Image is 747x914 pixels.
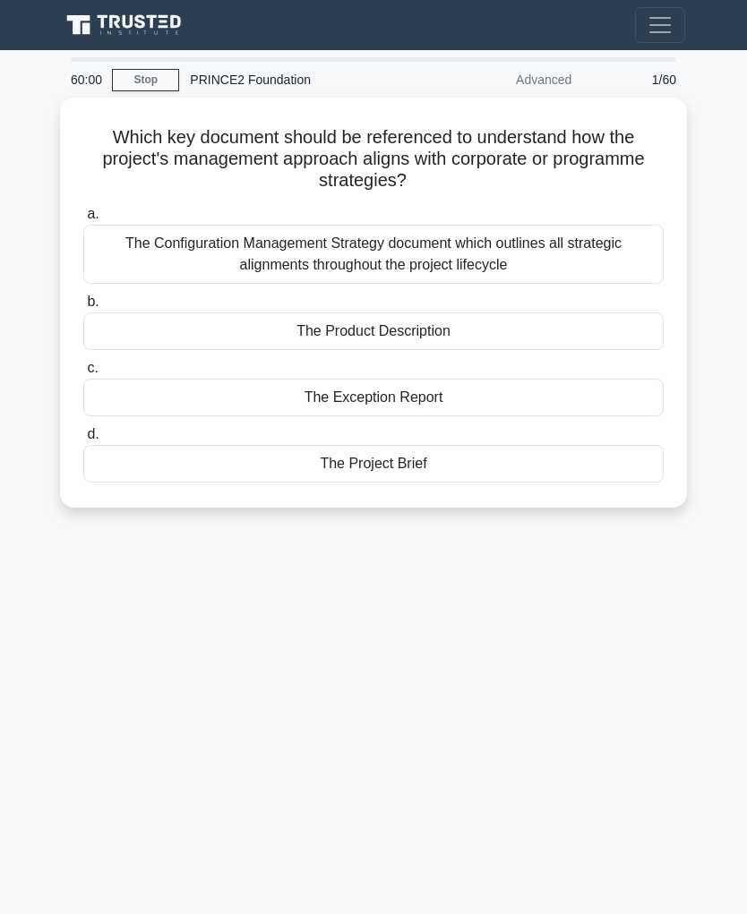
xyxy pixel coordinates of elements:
[425,62,582,98] div: Advanced
[83,312,664,350] div: The Product Description
[60,62,112,98] div: 60:00
[635,7,685,43] button: Toggle navigation
[87,294,99,309] span: b.
[87,426,99,441] span: d.
[179,62,425,98] div: PRINCE2 Foundation
[582,62,687,98] div: 1/60
[87,360,98,375] span: c.
[83,445,664,483] div: The Project Brief
[83,379,664,416] div: The Exception Report
[112,69,179,91] a: Stop
[87,206,99,221] span: a.
[83,225,664,284] div: The Configuration Management Strategy document which outlines all strategic alignments throughout...
[82,126,665,192] h5: Which key document should be referenced to understand how the project's management approach align...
